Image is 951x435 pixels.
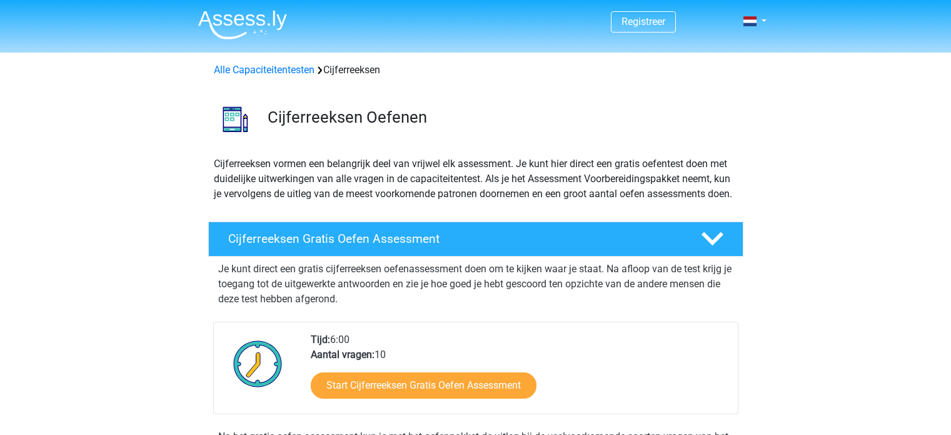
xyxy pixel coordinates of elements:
[311,349,375,361] b: Aantal vragen:
[311,372,536,399] a: Start Cijferreeksen Gratis Oefen Assessment
[198,10,287,39] img: Assessly
[301,332,737,414] div: 6:00 10
[621,16,665,28] a: Registreer
[203,222,748,257] a: Cijferreeksen Gratis Oefen Assessment
[228,232,681,246] h4: Cijferreeksen Gratis Oefen Assessment
[226,332,289,395] img: Klok
[214,64,314,76] a: Alle Capaciteitentesten
[268,108,733,127] h3: Cijferreeksen Oefenen
[218,262,733,307] p: Je kunt direct een gratis cijferreeksen oefenassessment doen om te kijken waar je staat. Na afloo...
[209,93,262,146] img: cijferreeksen
[214,156,738,202] p: Cijferreeksen vormen een belangrijk deel van vrijwel elk assessment. Je kunt hier direct een grat...
[311,334,330,345] b: Tijd:
[209,63,743,78] div: Cijferreeksen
